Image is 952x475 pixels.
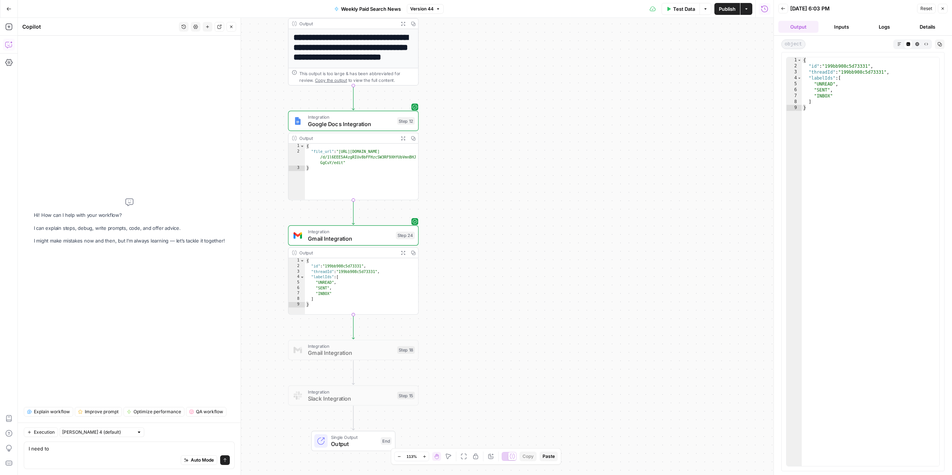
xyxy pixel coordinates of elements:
img: Instagram%20post%20-%201%201.png [293,117,302,125]
button: Improve prompt [75,407,122,417]
span: Toggle code folding, rows 1 through 3 [300,144,304,149]
div: Output [299,135,395,141]
div: 2 [289,149,305,166]
span: Version 44 [410,6,434,12]
span: Slack Integration [308,394,394,403]
button: Details [907,21,948,33]
img: Slack-mark-RGB.png [293,391,302,400]
div: Copilot [22,23,177,31]
button: QA workflow [186,407,226,417]
span: Toggle code folding, rows 1 through 9 [300,258,304,264]
button: Optimize performance [123,407,184,417]
button: Weekly Paid Search News [330,3,405,15]
p: I can explain steps, debug, write prompts, code, and offer advice. [34,224,225,232]
div: Step 12 [397,117,415,125]
button: Explain workflow [24,407,73,417]
div: 2 [289,264,305,269]
g: Edge from step_12 to step_24 [352,200,355,225]
div: Output [299,20,395,27]
div: End [381,437,392,444]
div: Single OutputOutputEnd [288,431,419,451]
span: Toggle code folding, rows 4 through 8 [300,275,304,280]
div: 9 [787,105,802,111]
g: Edge from step_18 to step_15 [352,360,355,385]
g: Edge from step_6 to step_12 [352,86,355,110]
span: Auto Mode [191,457,214,463]
span: Integration [308,228,393,235]
input: Claude Sonnet 4 (default) [62,429,134,436]
p: I might make mistakes now and then, but I’m always learning — let’s tackle it together! [34,237,225,245]
div: 4 [289,275,305,280]
span: Integration [308,388,394,395]
span: Explain workflow [34,408,70,415]
span: Integration [308,343,394,350]
span: QA workflow [196,408,223,415]
button: Output [778,21,818,33]
div: 7 [787,93,802,99]
button: Auto Mode [181,455,217,465]
button: Execution [24,427,58,437]
div: 1 [289,144,305,149]
span: object [781,39,805,49]
div: Step 18 [397,346,415,354]
span: Test Data [673,5,695,13]
div: Step 15 [397,392,415,399]
div: 3 [787,69,802,75]
textarea: I need to [29,445,230,452]
div: 1 [289,258,305,264]
div: IntegrationGmail IntegrationStep 18 [288,340,419,360]
div: Step 24 [396,232,415,239]
div: Output [299,249,395,256]
div: 5 [787,81,802,87]
div: 6 [289,286,305,291]
span: Reset [920,5,932,12]
div: 1 [787,57,802,63]
span: Improve prompt [85,408,119,415]
button: Paste [540,452,558,461]
div: 8 [787,99,802,105]
button: Publish [714,3,740,15]
span: Single Output [331,434,377,440]
span: Paste [543,453,555,460]
div: IntegrationGoogle Docs IntegrationStep 12Output{ "file_url":"[URL][DOMAIN_NAME] /d/1l6EEE5A4zgRIU... [288,111,419,200]
div: 3 [289,269,305,275]
span: Copy [522,453,534,460]
button: Version 44 [407,4,444,14]
span: Toggle code folding, rows 4 through 8 [797,75,801,81]
button: Logs [865,21,905,33]
div: 7 [289,291,305,296]
div: 6 [787,87,802,93]
div: 9 [289,302,305,308]
p: Hi! How can I help with your workflow? [34,211,225,219]
span: Toggle code folding, rows 1 through 9 [797,57,801,63]
div: 8 [289,296,305,302]
div: 5 [289,280,305,286]
div: 2 [787,63,802,69]
div: IntegrationGmail IntegrationStep 24Output{ "id":"199bb908c5d73331", "threadId":"199bb908c5d73331"... [288,225,419,315]
span: 113% [406,453,417,459]
span: Publish [719,5,736,13]
button: Reset [917,4,936,13]
span: Optimize performance [134,408,181,415]
span: Copy the output [315,77,347,83]
div: 3 [289,166,305,171]
span: Google Docs Integration [308,120,394,128]
g: Edge from step_24 to step_18 [352,315,355,339]
span: Gmail Integration [308,234,393,243]
span: Integration [308,114,394,121]
span: Execution [34,429,55,436]
button: Inputs [821,21,862,33]
g: Edge from step_15 to end [352,406,355,430]
div: 4 [787,75,802,81]
span: Gmail Integration [308,349,394,357]
button: Copy [520,452,537,461]
span: Weekly Paid Search News [341,5,401,13]
button: Test Data [662,3,699,15]
img: gmail%20(1).png [293,346,302,354]
img: gmail%20(1).png [293,231,302,240]
div: This output is too large & has been abbreviated for review. to view the full content. [299,70,415,83]
span: Output [331,440,377,448]
div: IntegrationSlack IntegrationStep 15 [288,385,419,405]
